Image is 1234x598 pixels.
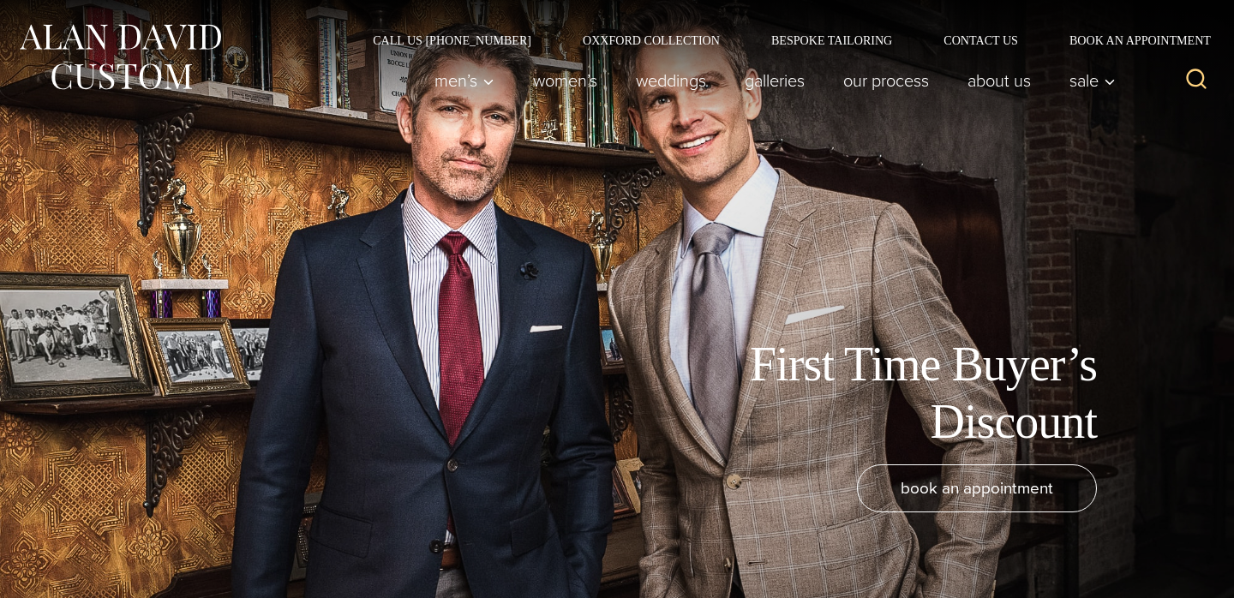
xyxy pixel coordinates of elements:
[416,63,1125,98] nav: Primary Navigation
[1176,60,1217,101] button: View Search Form
[514,63,617,98] a: Women’s
[347,34,557,46] a: Call Us [PHONE_NUMBER]
[347,34,1217,46] nav: Secondary Navigation
[726,63,824,98] a: Galleries
[17,19,223,95] img: Alan David Custom
[1044,34,1217,46] a: Book an Appointment
[1069,72,1116,89] span: Sale
[434,72,494,89] span: Men’s
[617,63,726,98] a: weddings
[557,34,746,46] a: Oxxford Collection
[949,63,1051,98] a: About Us
[824,63,949,98] a: Our Process
[901,475,1053,500] span: book an appointment
[746,34,918,46] a: Bespoke Tailoring
[918,34,1044,46] a: Contact Us
[711,336,1097,451] h1: First Time Buyer’s Discount
[857,464,1097,512] a: book an appointment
